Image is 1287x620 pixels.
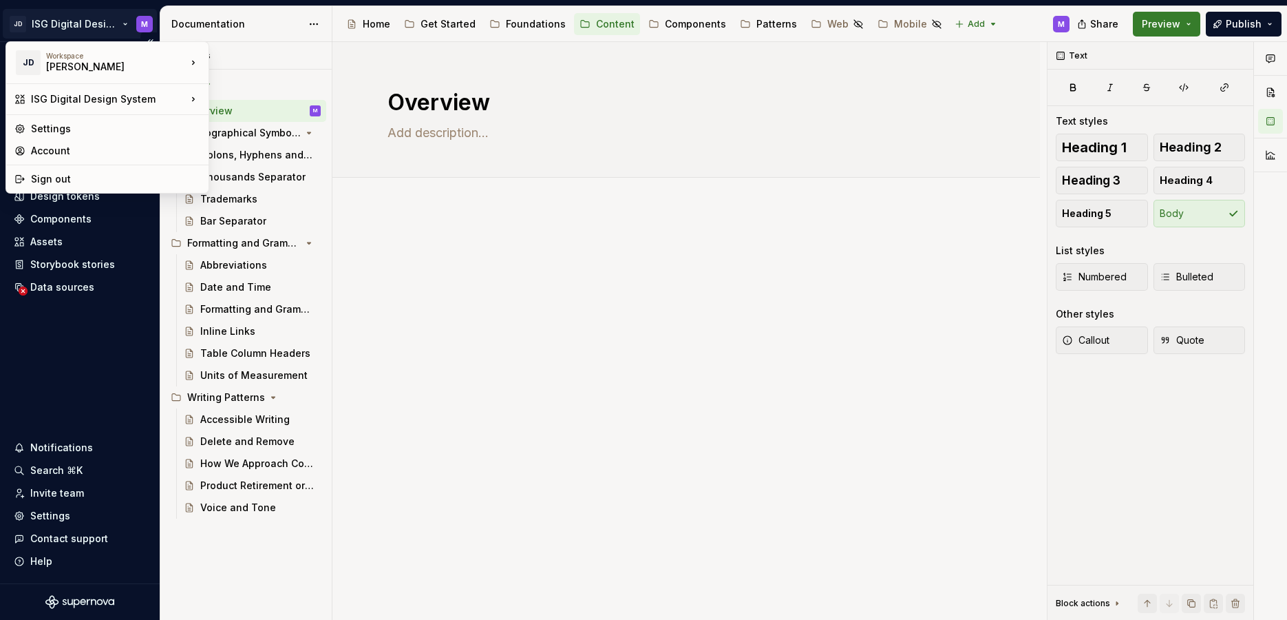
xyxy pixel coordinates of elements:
[31,172,200,186] div: Sign out
[16,50,41,75] div: JD
[46,52,187,60] div: Workspace
[31,92,187,106] div: ISG Digital Design System
[31,144,200,158] div: Account
[46,60,163,74] div: [PERSON_NAME]
[31,122,200,136] div: Settings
